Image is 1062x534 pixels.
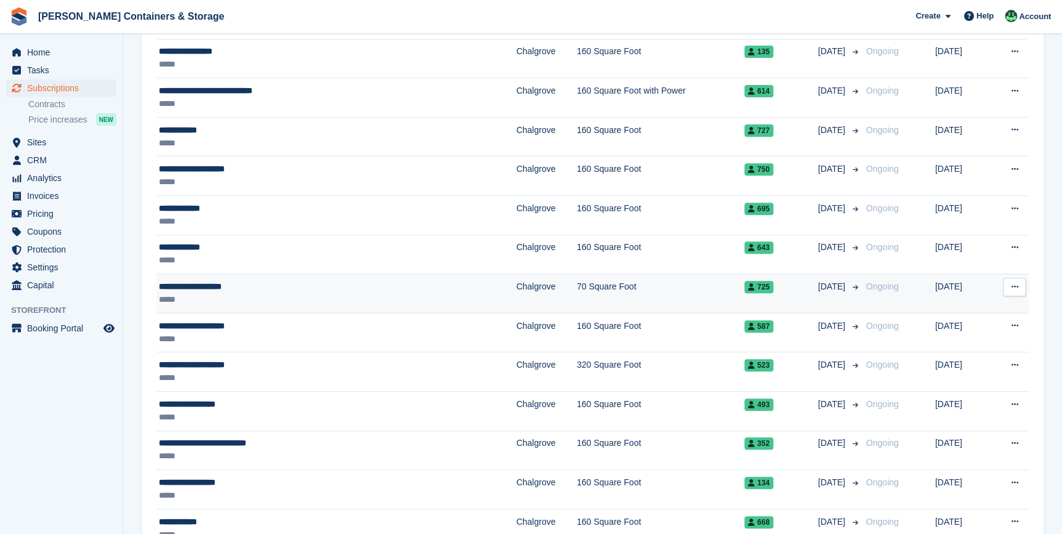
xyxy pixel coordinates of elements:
td: Chalgrove [516,431,576,470]
td: 320 Square Foot [577,352,744,392]
a: menu [6,169,116,187]
a: menu [6,62,116,79]
span: Pricing [27,205,101,222]
span: 643 [744,241,773,254]
span: Home [27,44,101,61]
td: Chalgrove [516,196,576,235]
td: [DATE] [935,431,989,470]
td: 160 Square Foot [577,313,744,352]
td: [DATE] [935,117,989,156]
span: [DATE] [818,320,848,333]
span: Account [1019,10,1051,23]
span: 725 [744,281,773,293]
span: [DATE] [818,516,848,528]
span: Ongoing [866,477,899,487]
span: Capital [27,277,101,294]
td: 160 Square Foot with Power [577,78,744,118]
span: Storefront [11,304,123,317]
a: [PERSON_NAME] Containers & Storage [33,6,229,26]
a: menu [6,205,116,222]
a: menu [6,277,116,294]
td: Chalgrove [516,274,576,314]
td: [DATE] [935,470,989,509]
a: menu [6,223,116,240]
td: Chalgrove [516,470,576,509]
td: [DATE] [935,78,989,118]
span: 352 [744,437,773,450]
td: Chalgrove [516,117,576,156]
span: Ongoing [866,242,899,252]
td: Chalgrove [516,392,576,431]
td: 160 Square Foot [577,392,744,431]
span: Tasks [27,62,101,79]
span: 135 [744,46,773,58]
a: Contracts [28,99,116,110]
span: Settings [27,259,101,276]
span: [DATE] [818,241,848,254]
a: menu [6,134,116,151]
td: Chalgrove [516,313,576,352]
a: menu [6,44,116,61]
span: Ongoing [866,203,899,213]
td: [DATE] [935,39,989,78]
span: Ongoing [866,517,899,527]
a: menu [6,79,116,97]
span: 668 [744,516,773,528]
td: 160 Square Foot [577,470,744,509]
a: menu [6,241,116,258]
td: 160 Square Foot [577,117,744,156]
span: 523 [744,359,773,371]
a: menu [6,152,116,169]
a: Price increases NEW [28,113,116,126]
span: Ongoing [866,321,899,331]
span: Ongoing [866,164,899,174]
span: Invoices [27,187,101,204]
td: 160 Square Foot [577,235,744,274]
span: [DATE] [818,84,848,97]
span: [DATE] [818,124,848,137]
span: 750 [744,163,773,176]
span: [DATE] [818,358,848,371]
span: [DATE] [818,476,848,489]
span: 727 [744,124,773,137]
td: [DATE] [935,274,989,314]
span: Protection [27,241,101,258]
span: [DATE] [818,280,848,293]
span: Help [976,10,994,22]
td: [DATE] [935,313,989,352]
div: NEW [96,113,116,126]
a: menu [6,187,116,204]
span: Subscriptions [27,79,101,97]
td: [DATE] [935,392,989,431]
span: [DATE] [818,202,848,215]
span: 587 [744,320,773,333]
img: stora-icon-8386f47178a22dfd0bd8f6a31ec36ba5ce8667c1dd55bd0f319d3a0aa187defe.svg [10,7,28,26]
span: Create [915,10,940,22]
a: menu [6,320,116,337]
span: Booking Portal [27,320,101,337]
span: Coupons [27,223,101,240]
a: menu [6,259,116,276]
span: [DATE] [818,398,848,411]
td: Chalgrove [516,78,576,118]
span: Analytics [27,169,101,187]
img: Arjun Preetham [1005,10,1017,22]
td: [DATE] [935,235,989,274]
span: [DATE] [818,45,848,58]
td: Chalgrove [516,39,576,78]
span: 134 [744,477,773,489]
span: CRM [27,152,101,169]
td: [DATE] [935,156,989,196]
td: 160 Square Foot [577,431,744,470]
span: 493 [744,398,773,411]
td: Chalgrove [516,235,576,274]
span: Ongoing [866,46,899,56]
a: Preview store [102,321,116,336]
span: Ongoing [866,399,899,409]
span: Ongoing [866,86,899,95]
span: Price increases [28,114,87,126]
span: Ongoing [866,125,899,135]
span: 614 [744,85,773,97]
span: Ongoing [866,360,899,370]
span: Ongoing [866,281,899,291]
